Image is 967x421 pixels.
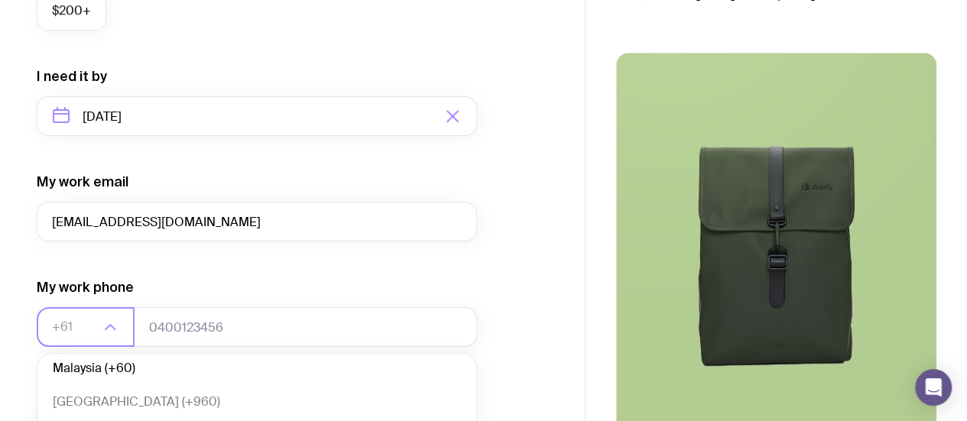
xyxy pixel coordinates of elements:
label: I need it by [37,67,107,86]
input: Search for option [52,307,99,347]
label: My work phone [37,278,134,296]
input: 0400123456 [134,307,477,347]
div: Search for option [37,307,135,347]
li: Malaysia (+60) [37,352,476,385]
div: Open Intercom Messenger [915,369,952,406]
label: My work email [37,173,128,191]
input: you@email.com [37,202,477,241]
li: [GEOGRAPHIC_DATA] (+960) [37,385,476,418]
input: Select a target date [37,96,477,136]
